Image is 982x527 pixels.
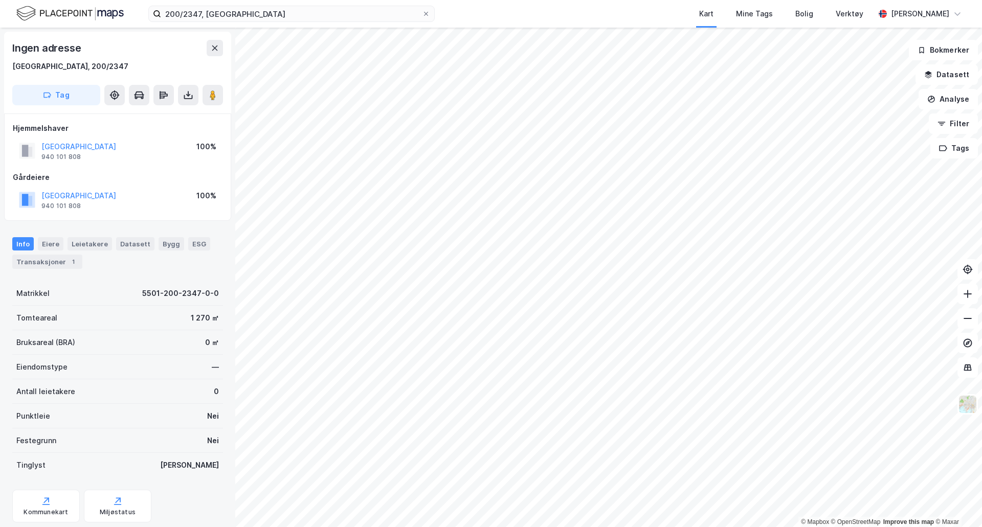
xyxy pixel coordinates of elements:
div: Festegrunn [16,434,56,447]
div: Eiendomstype [16,361,68,373]
div: Info [12,237,34,250]
div: Bygg [159,237,184,250]
div: Bolig [795,8,813,20]
button: Analyse [919,89,978,109]
button: Bokmerker [909,40,978,60]
div: Eiere [38,237,63,250]
div: 1 270 ㎡ [191,312,219,324]
input: Søk på adresse, matrikkel, gårdeiere, leietakere eller personer [161,6,422,21]
div: ESG [188,237,210,250]
div: 0 [214,385,219,398]
div: [PERSON_NAME] [160,459,219,471]
a: OpenStreetMap [831,518,881,525]
div: Datasett [116,237,154,250]
div: Leietakere [68,237,112,250]
div: Antall leietakere [16,385,75,398]
button: Tag [12,85,100,105]
div: Transaksjoner [12,255,82,269]
div: 100% [196,141,216,153]
div: Bruksareal (BRA) [16,336,75,349]
div: Nei [207,410,219,422]
div: Mine Tags [736,8,773,20]
div: [GEOGRAPHIC_DATA], 200/2347 [12,60,128,73]
div: 5501-200-2347-0-0 [142,287,219,300]
div: [PERSON_NAME] [891,8,949,20]
div: Kart [699,8,713,20]
div: Verktøy [836,8,863,20]
div: Kontrollprogram for chat [931,478,982,527]
button: Datasett [916,64,978,85]
img: logo.f888ab2527a4732fd821a326f86c7f29.svg [16,5,124,22]
div: 0 ㎡ [205,336,219,349]
a: Mapbox [801,518,829,525]
div: 1 [68,257,78,267]
iframe: Chat Widget [931,478,982,527]
div: Ingen adresse [12,40,83,56]
div: Matrikkel [16,287,50,300]
div: Gårdeiere [13,171,222,184]
div: Kommunekart [24,508,68,516]
div: Tomteareal [16,312,57,324]
a: Improve this map [883,518,934,525]
div: Punktleie [16,410,50,422]
div: 940 101 808 [41,202,81,210]
div: Miljøstatus [100,508,136,516]
button: Filter [929,113,978,134]
div: Tinglyst [16,459,46,471]
div: Nei [207,434,219,447]
div: — [212,361,219,373]
div: 940 101 808 [41,153,81,161]
button: Tags [930,138,978,158]
div: Hjemmelshaver [13,122,222,134]
img: Z [958,395,977,414]
div: 100% [196,190,216,202]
